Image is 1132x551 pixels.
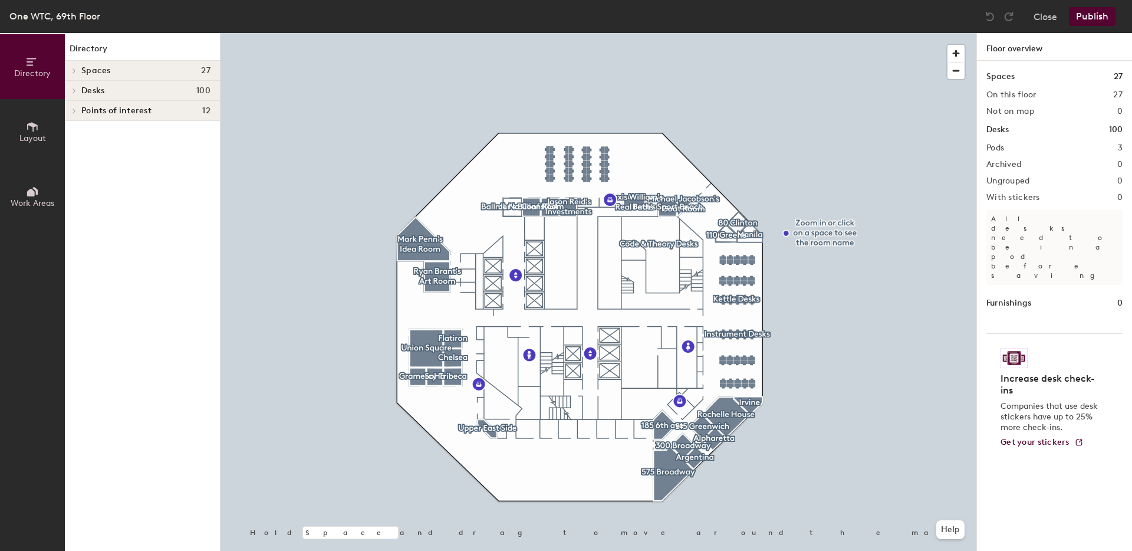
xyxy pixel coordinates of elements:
h2: 0 [1117,176,1123,186]
span: Directory [14,68,51,78]
h2: Ungrouped [986,176,1030,186]
h2: On this floor [986,90,1036,100]
h2: Not on map [986,107,1034,116]
h2: Pods [986,143,1004,153]
h1: 100 [1109,123,1123,136]
p: All desks need to be in a pod before saving [986,209,1123,285]
h2: 27 [1113,90,1123,100]
h1: Spaces [986,70,1015,83]
button: Publish [1069,7,1115,26]
h1: 27 [1114,70,1123,83]
img: Redo [1003,11,1015,22]
h1: Floor overview [977,33,1132,61]
h2: 0 [1117,160,1123,169]
h2: 3 [1118,143,1123,153]
img: Undo [984,11,996,22]
h1: 0 [1117,297,1123,310]
span: Layout [19,133,46,143]
button: Close [1034,7,1057,26]
h2: With stickers [986,193,1040,202]
h2: 0 [1117,193,1123,202]
p: Companies that use desk stickers have up to 25% more check-ins. [1001,401,1101,433]
span: Desks [81,86,104,96]
button: Help [936,520,965,539]
span: 12 [202,106,210,116]
h1: Directory [65,42,220,61]
span: Points of interest [81,106,152,116]
img: Sticker logo [1001,348,1028,368]
h1: Furnishings [986,297,1031,310]
span: Spaces [81,66,111,76]
span: Get your stickers [1001,437,1070,447]
a: Get your stickers [1001,438,1084,448]
h2: Archived [986,160,1021,169]
div: One WTC, 69th Floor [9,9,100,24]
h1: Desks [986,123,1009,136]
span: 27 [201,66,210,76]
span: 100 [196,86,210,96]
h4: Increase desk check-ins [1001,373,1101,396]
h2: 0 [1117,107,1123,116]
span: Work Areas [11,198,54,208]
